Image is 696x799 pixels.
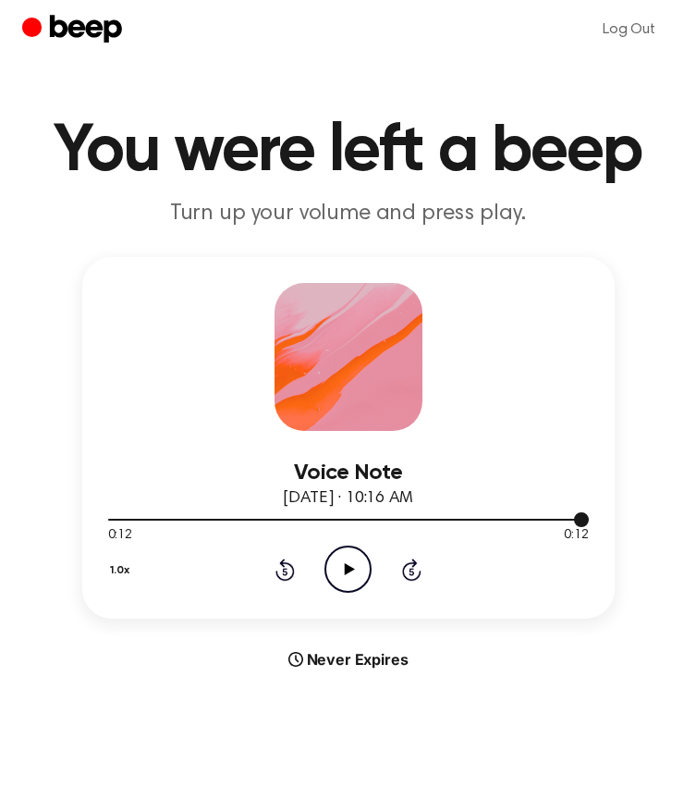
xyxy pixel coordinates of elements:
[22,12,127,48] a: Beep
[82,648,615,670] div: Never Expires
[564,526,588,546] span: 0:12
[108,461,589,486] h3: Voice Note
[283,490,412,507] span: [DATE] · 10:16 AM
[108,526,132,546] span: 0:12
[22,200,674,227] p: Turn up your volume and press play.
[108,555,137,586] button: 1.0x
[584,7,674,52] a: Log Out
[22,118,674,185] h1: You were left a beep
